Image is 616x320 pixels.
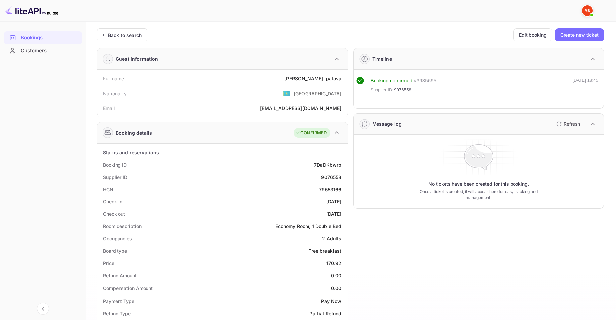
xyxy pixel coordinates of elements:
[103,210,125,217] div: Check out
[103,186,113,193] div: HCN
[572,77,598,96] div: [DATE] 18:45
[4,31,82,44] div: Bookings
[21,47,79,55] div: Customers
[103,75,124,82] div: Full name
[564,120,580,127] p: Refresh
[21,34,79,41] div: Bookings
[103,198,122,205] div: Check-in
[331,285,342,292] div: 0.00
[555,28,604,41] button: Create new ticket
[103,272,137,279] div: Refund Amount
[394,87,411,93] span: 9076558
[116,55,158,62] div: Guest information
[103,310,131,317] div: Refund Type
[4,44,82,57] a: Customers
[314,161,341,168] div: 7DaDKbwrb
[326,210,342,217] div: [DATE]
[103,105,115,112] div: Email
[103,285,153,292] div: Compensation Amount
[582,5,593,16] img: Yandex Support
[322,235,341,242] div: 2 Adults
[371,77,413,85] div: Booking confirmed
[103,260,114,267] div: Price
[321,174,341,181] div: 9076558
[108,32,142,39] div: Back to search
[37,303,49,315] button: Collapse navigation
[116,129,152,136] div: Booking details
[309,310,341,317] div: Partial Refund
[294,90,342,97] div: [GEOGRAPHIC_DATA]
[103,247,127,254] div: Board type
[319,186,341,193] div: 79553166
[103,298,134,305] div: Payment Type
[331,272,342,279] div: 0.00
[552,119,582,129] button: Refresh
[260,105,341,112] div: [EMAIL_ADDRESS][DOMAIN_NAME]
[295,130,327,136] div: CONFIRMED
[284,75,341,82] div: [PERSON_NAME] Ipatova
[326,198,342,205] div: [DATE]
[326,260,342,267] div: 170.92
[428,181,529,187] p: No tickets have been created for this booking.
[411,189,546,200] p: Once a ticket is created, it will appear here for easy tracking and management.
[283,87,290,99] span: United States
[513,28,552,41] button: Edit booking
[103,90,127,97] div: Nationality
[371,87,394,93] span: Supplier ID:
[275,223,342,230] div: Economy Room, 1 Double Bed
[5,5,58,16] img: LiteAPI logo
[103,161,127,168] div: Booking ID
[103,174,127,181] div: Supplier ID
[103,223,141,230] div: Room description
[321,298,341,305] div: Pay Now
[414,77,436,85] div: # 3935695
[372,120,402,127] div: Message log
[372,55,392,62] div: Timeline
[103,149,159,156] div: Status and reservations
[308,247,341,254] div: Free breakfast
[103,235,132,242] div: Occupancies
[4,31,82,43] a: Bookings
